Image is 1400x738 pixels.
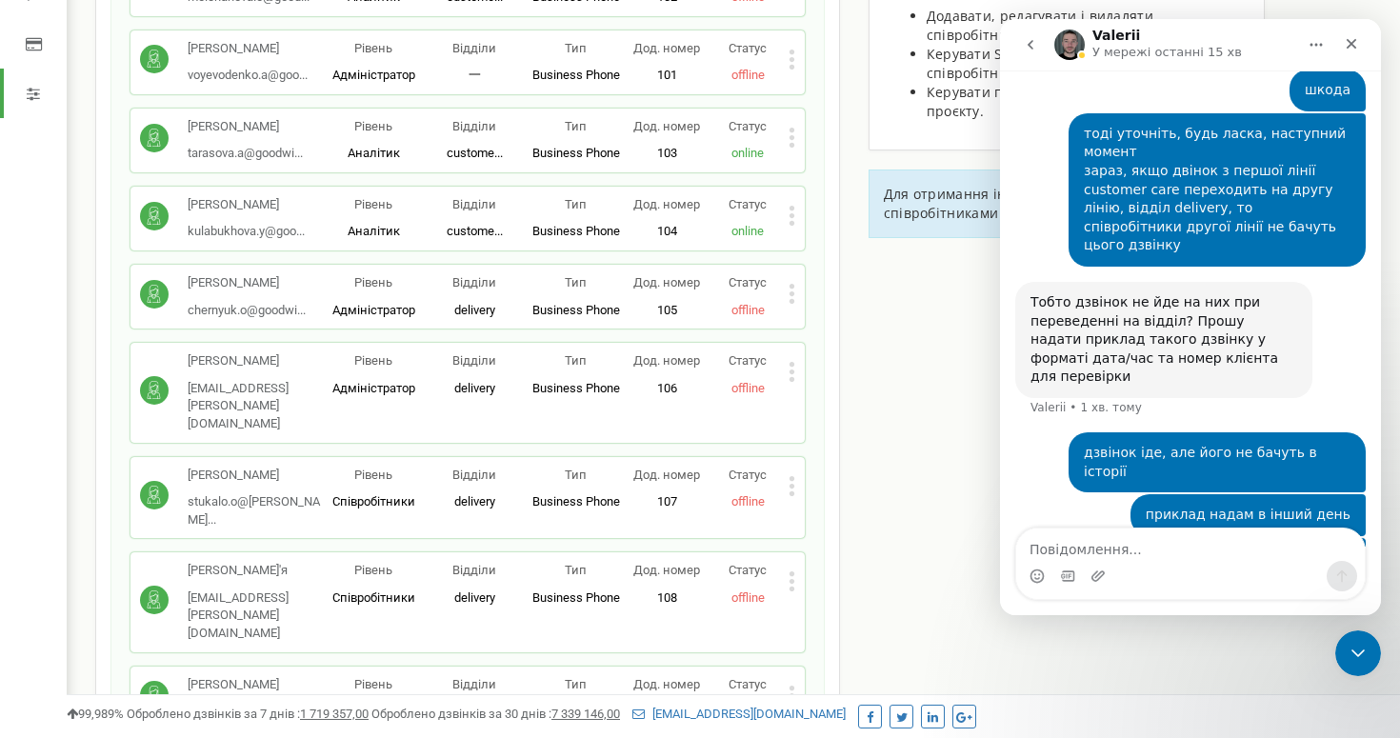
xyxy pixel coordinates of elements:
[67,707,124,721] span: 99,989%
[127,707,369,721] span: Оброблено дзвінків за 7 днів :
[332,68,415,82] span: Адміністратор
[731,590,765,605] span: offline
[731,146,764,160] span: online
[188,676,300,694] p: [PERSON_NAME]
[188,68,308,82] span: voyevodenko.a@goo...
[447,224,503,238] span: custome...
[565,197,587,211] span: Тип
[632,707,846,721] a: [EMAIL_ADDRESS][DOMAIN_NAME]
[354,119,392,133] span: Рівень
[532,590,620,605] span: Business Phone
[188,494,320,527] span: stukalo.o@[PERSON_NAME]...
[627,67,708,85] p: 101
[454,381,495,395] span: delivery
[627,589,708,608] p: 108
[188,274,306,292] p: [PERSON_NAME]
[633,275,700,289] span: Дод. номер
[532,494,620,509] span: Business Phone
[532,224,620,238] span: Business Phone
[731,494,765,509] span: offline
[884,185,1153,222] span: Для отримання інструкції з управління співробітниками проєкту перейдіть до
[332,381,415,395] span: Адміністратор
[565,563,587,577] span: Тип
[452,119,496,133] span: Відділи
[532,303,620,317] span: Business Phone
[452,353,496,368] span: Відділи
[188,352,323,370] p: [PERSON_NAME]
[633,197,700,211] span: Дод. номер
[188,303,306,317] span: chernyuk.o@goodwi...
[332,590,415,605] span: Співробітники
[348,224,400,238] span: Аналітик
[1000,19,1381,615] iframe: Intercom live chat
[332,303,415,317] span: Адміністратор
[532,381,620,395] span: Business Phone
[454,303,495,317] span: delivery
[927,45,1232,82] span: Керувати SIP акаунтами і номерами кожного співробітника;
[188,590,289,640] span: [EMAIL_ADDRESS][PERSON_NAME][DOMAIN_NAME]
[633,563,700,577] span: Дод. номер
[729,353,767,368] span: Статус
[731,381,765,395] span: offline
[188,40,308,58] p: [PERSON_NAME]
[927,7,1153,44] span: Додавати, редагувати і видаляти співробітників проєкту;
[729,468,767,482] span: Статус
[354,275,392,289] span: Рівень
[1335,630,1381,676] iframe: Intercom live chat
[633,119,700,133] span: Дод. номер
[731,68,765,82] span: offline
[452,197,496,211] span: Відділи
[633,353,700,368] span: Дод. номер
[627,493,708,511] p: 107
[731,224,764,238] span: online
[188,381,289,430] span: [EMAIL_ADDRESS][PERSON_NAME][DOMAIN_NAME]
[565,353,587,368] span: Тип
[729,275,767,289] span: Статус
[633,41,700,55] span: Дод. номер
[927,83,1236,120] span: Керувати правами доступу співробітників до проєкту.
[354,353,392,368] span: Рівень
[633,468,700,482] span: Дод. номер
[332,494,415,509] span: Співробітники
[188,146,303,160] span: tarasova.a@goodwi...
[452,275,496,289] span: Відділи
[447,146,503,160] span: custome...
[348,146,400,160] span: Аналітик
[188,467,323,485] p: [PERSON_NAME]
[729,197,767,211] span: Статус
[354,677,392,691] span: Рівень
[452,468,496,482] span: Відділи
[551,707,620,721] u: 7 339 146,00
[371,707,620,721] span: Оброблено дзвінків за 30 днів :
[188,224,305,238] span: kulabukhova.y@goo...
[452,41,496,55] span: Відділи
[729,119,767,133] span: Статус
[354,41,392,55] span: Рівень
[454,590,495,605] span: delivery
[565,275,587,289] span: Тип
[633,677,700,691] span: Дод. номер
[532,146,620,160] span: Business Phone
[454,494,495,509] span: delivery
[452,677,496,691] span: Відділи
